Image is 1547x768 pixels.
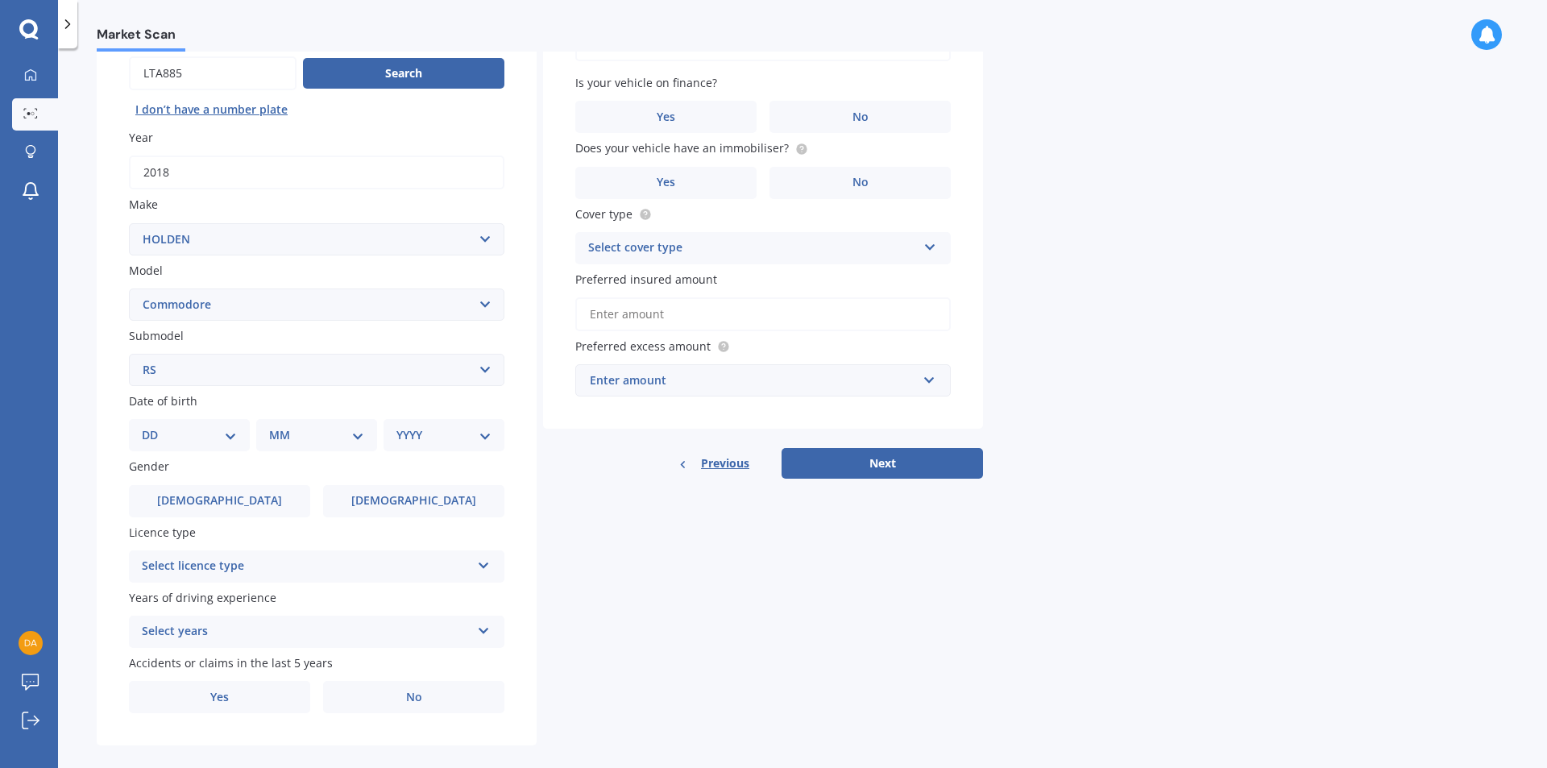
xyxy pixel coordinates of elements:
[782,448,983,479] button: Next
[210,691,229,704] span: Yes
[657,176,675,189] span: Yes
[852,176,869,189] span: No
[129,263,163,278] span: Model
[701,451,749,475] span: Previous
[157,494,282,508] span: [DEMOGRAPHIC_DATA]
[657,110,675,124] span: Yes
[97,27,185,48] span: Market Scan
[588,239,917,258] div: Select cover type
[129,393,197,409] span: Date of birth
[590,372,917,389] div: Enter amount
[129,130,153,145] span: Year
[129,328,184,343] span: Submodel
[852,110,869,124] span: No
[129,56,297,90] input: Enter plate number
[575,272,717,287] span: Preferred insured amount
[129,97,294,122] button: I don’t have a number plate
[19,631,43,655] img: 45298522abd619c5ffbd8998e5455ba0
[575,141,789,156] span: Does your vehicle have an immobiliser?
[142,622,471,641] div: Select years
[575,297,951,331] input: Enter amount
[303,58,504,89] button: Search
[129,525,196,540] span: Licence type
[406,691,422,704] span: No
[129,197,158,213] span: Make
[129,156,504,189] input: YYYY
[129,459,169,475] span: Gender
[351,494,476,508] span: [DEMOGRAPHIC_DATA]
[129,590,276,605] span: Years of driving experience
[575,338,711,354] span: Preferred excess amount
[129,655,333,670] span: Accidents or claims in the last 5 years
[142,557,471,576] div: Select licence type
[575,206,632,222] span: Cover type
[575,75,717,90] span: Is your vehicle on finance?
